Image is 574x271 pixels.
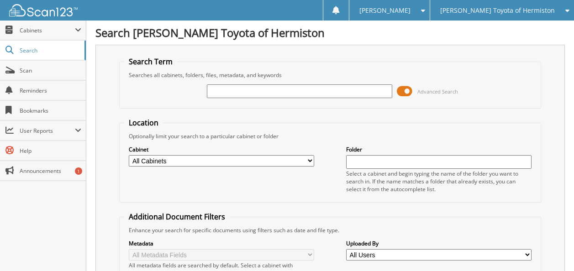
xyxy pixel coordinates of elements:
span: Advanced Search [417,88,458,95]
img: scan123-logo-white.svg [9,4,78,16]
h1: Search [PERSON_NAME] Toyota of Hermiston [95,25,565,40]
span: Help [20,147,81,155]
span: Search [20,47,80,54]
span: Reminders [20,87,81,94]
span: [PERSON_NAME] Toyota of Hermiston [440,8,555,13]
span: [PERSON_NAME] [359,8,411,13]
label: Cabinet [129,146,314,153]
div: Searches all cabinets, folders, files, metadata, and keywords [124,71,536,79]
div: Optionally limit your search to a particular cabinet or folder [124,132,536,140]
div: Select a cabinet and begin typing the name of the folder you want to search in. If the name match... [346,170,532,193]
span: Cabinets [20,26,75,34]
label: Uploaded By [346,240,532,247]
span: Scan [20,67,81,74]
label: Metadata [129,240,314,247]
legend: Additional Document Filters [124,212,230,222]
legend: Location [124,118,163,128]
label: Folder [346,146,532,153]
span: Announcements [20,167,81,175]
div: 1 [75,167,82,175]
span: User Reports [20,127,75,135]
div: Enhance your search for specific documents using filters such as date and file type. [124,226,536,234]
span: Bookmarks [20,107,81,115]
legend: Search Term [124,57,177,67]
